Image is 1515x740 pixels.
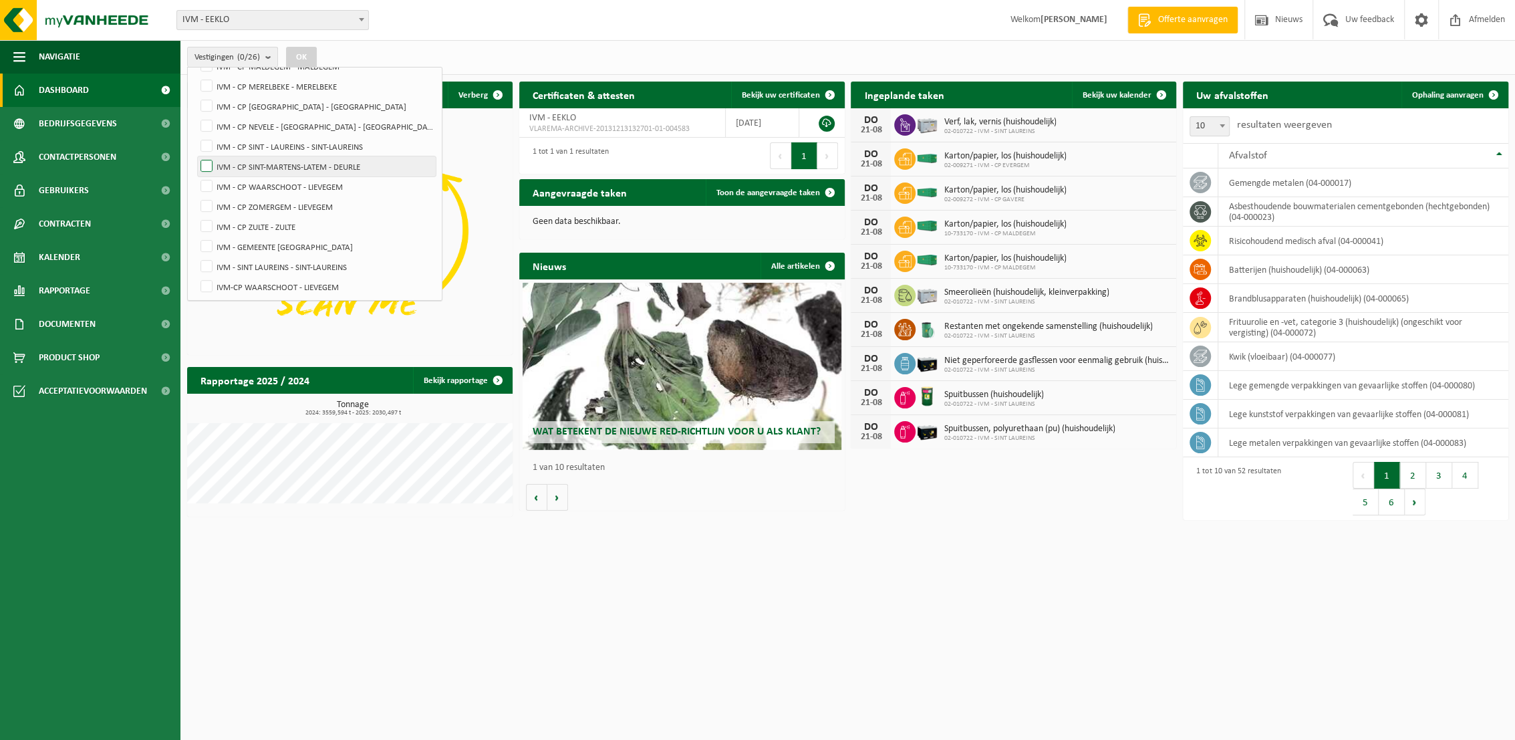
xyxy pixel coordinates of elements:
[916,317,938,340] img: PB-OT-0200-MET-00-02
[1353,462,1374,489] button: Previous
[857,183,884,194] div: DO
[198,96,436,116] label: IVM - CP [GEOGRAPHIC_DATA] - [GEOGRAPHIC_DATA]
[944,264,1066,272] span: 10-733170 - IVM - CP MALDEGEM
[944,298,1109,306] span: 02-010722 - IVM - SINT LAUREINS
[1353,489,1379,515] button: 5
[458,91,488,100] span: Verberg
[198,197,436,217] label: IVM - CP ZOMERGEM - LIEVEGEM
[198,76,436,96] label: IVM - CP MERELBEKE - MERELBEKE
[916,385,938,408] img: PB-OT-0200-MET-00-03
[857,296,884,305] div: 21-08
[1218,313,1508,342] td: frituurolie en -vet, categorie 3 (huishoudelijk) (ongeschikt voor vergisting) (04-000072)
[39,374,147,408] span: Acceptatievoorwaarden
[1072,82,1175,108] a: Bekijk uw kalender
[529,113,576,123] span: IVM - EEKLO
[39,207,91,241] span: Contracten
[187,367,323,393] h2: Rapportage 2025 / 2024
[1374,462,1400,489] button: 1
[857,228,884,237] div: 21-08
[944,117,1056,128] span: Verf, lak, vernis (huishoudelijk)
[944,253,1066,264] span: Karton/papier, los (huishoudelijk)
[1379,489,1405,515] button: 6
[916,186,938,198] img: HK-XC-30-GN-00
[413,367,511,394] a: Bekijk rapportage
[851,82,957,108] h2: Ingeplande taken
[944,219,1066,230] span: Karton/papier, los (huishoudelijk)
[1083,91,1151,100] span: Bekijk uw kalender
[1218,168,1508,197] td: gemengde metalen (04-000017)
[857,422,884,433] div: DO
[198,156,436,176] label: IVM - CP SINT-MARTENS-LATEM - DEURLE
[1127,7,1238,33] a: Offerte aanvragen
[39,341,100,374] span: Product Shop
[237,53,260,61] count: (0/26)
[177,11,368,29] span: IVM - EEKLO
[1190,117,1229,136] span: 10
[761,253,843,279] a: Alle artikelen
[791,142,817,169] button: 1
[519,253,579,279] h2: Nieuws
[1190,116,1230,136] span: 10
[1401,82,1507,108] a: Ophaling aanvragen
[39,241,80,274] span: Kalender
[198,277,436,297] label: IVM-CP WAARSCHOOT - LIEVEGEM
[39,140,116,174] span: Contactpersonen
[770,142,791,169] button: Previous
[916,112,938,135] img: PB-LB-0680-HPE-GY-11
[944,322,1152,332] span: Restanten met ongekende samenstelling (huishoudelijk)
[198,257,436,277] label: IVM - SINT LAUREINS - SINT-LAUREINS
[194,47,260,68] span: Vestigingen
[1218,428,1508,457] td: lege metalen verpakkingen van gevaarlijke stoffen (04-000083)
[1412,91,1484,100] span: Ophaling aanvragen
[448,82,511,108] button: Verberg
[547,484,568,511] button: Volgende
[857,262,884,271] div: 21-08
[944,332,1152,340] span: 02-010722 - IVM - SINT LAUREINS
[176,10,369,30] span: IVM - EEKLO
[1218,227,1508,255] td: risicohoudend medisch afval (04-000041)
[944,390,1043,400] span: Spuitbussen (huishoudelijk)
[857,115,884,126] div: DO
[39,107,117,140] span: Bedrijfsgegevens
[857,364,884,374] div: 21-08
[857,320,884,330] div: DO
[916,283,938,305] img: PB-LB-0680-HPE-GY-11
[1218,371,1508,400] td: lege gemengde verpakkingen van gevaarlijke stoffen (04-000080)
[944,287,1109,298] span: Smeerolieën (huishoudelijk, kleinverpakking)
[916,220,938,232] img: HK-XC-40-GN-00
[857,217,884,228] div: DO
[916,254,938,266] img: HK-XC-40-GN-00
[526,141,609,170] div: 1 tot 1 van 1 resultaten
[523,283,841,450] a: Wat betekent de nieuwe RED-richtlijn voor u als klant?
[726,108,799,138] td: [DATE]
[857,285,884,296] div: DO
[198,237,436,257] label: IVM - GEMEENTE [GEOGRAPHIC_DATA]
[944,424,1115,435] span: Spuitbussen, polyurethaan (pu) (huishoudelijk)
[1183,82,1281,108] h2: Uw afvalstoffen
[39,274,90,307] span: Rapportage
[1190,461,1280,517] div: 1 tot 10 van 52 resultaten
[533,463,838,473] p: 1 van 10 resultaten
[857,149,884,160] div: DO
[198,217,436,237] label: IVM - CP ZULTE - ZULTE
[1405,489,1425,515] button: Next
[944,435,1115,443] span: 02-010722 - IVM - SINT LAUREINS
[944,151,1066,162] span: Karton/papier, los (huishoudelijk)
[519,82,648,108] h2: Certificaten & attesten
[187,47,278,67] button: Vestigingen(0/26)
[1228,150,1266,161] span: Afvalstof
[198,116,436,136] label: IVM - CP NEVELE - [GEOGRAPHIC_DATA] - [GEOGRAPHIC_DATA]
[857,388,884,398] div: DO
[39,74,89,107] span: Dashboard
[526,484,547,511] button: Vorige
[944,185,1066,196] span: Karton/papier, los (huishoudelijk)
[944,196,1066,204] span: 02-009272 - IVM - CP GAVERE
[944,356,1169,366] span: Niet geperforeerde gasflessen voor eenmalig gebruik (huishoudelijk)
[1218,284,1508,313] td: brandblusapparaten (huishoudelijk) (04-000065)
[706,179,843,206] a: Toon de aangevraagde taken
[944,366,1169,374] span: 02-010722 - IVM - SINT LAUREINS
[1155,13,1231,27] span: Offerte aanvragen
[1452,462,1478,489] button: 4
[857,354,884,364] div: DO
[716,189,820,197] span: Toon de aangevraagde taken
